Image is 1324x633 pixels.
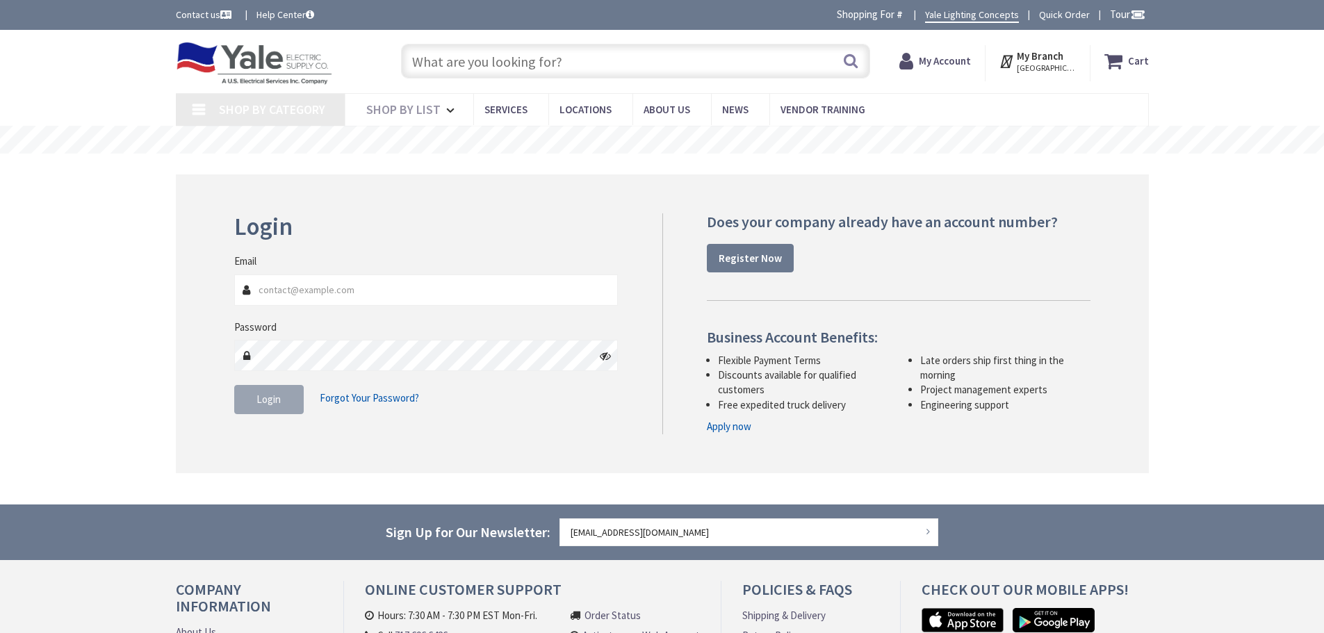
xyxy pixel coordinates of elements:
[365,608,557,623] li: Hours: 7:30 AM - 7:30 PM EST Mon-Fri.
[925,8,1019,23] a: Yale Lighting Concepts
[722,103,749,116] span: News
[320,391,419,404] span: Forgot Your Password?
[1110,8,1145,21] span: Tour
[176,581,322,625] h4: Company Information
[718,353,888,368] li: Flexible Payment Terms
[707,244,794,273] a: Register Now
[922,581,1159,608] h4: Check out Our Mobile Apps!
[234,320,277,334] label: Password
[999,49,1076,74] div: My Branch [GEOGRAPHIC_DATA], [GEOGRAPHIC_DATA]
[919,54,971,67] strong: My Account
[559,103,612,116] span: Locations
[644,103,690,116] span: About Us
[707,213,1090,230] h4: Does your company already have an account number?
[837,8,894,21] span: Shopping For
[559,518,939,546] input: Enter your email address
[366,101,441,117] span: Shop By List
[718,397,888,412] li: Free expedited truck delivery
[320,385,419,411] a: Forgot Your Password?
[1017,63,1076,74] span: [GEOGRAPHIC_DATA], [GEOGRAPHIC_DATA]
[234,254,256,268] label: Email
[920,397,1090,412] li: Engineering support
[707,419,751,434] a: Apply now
[256,8,314,22] a: Help Center
[386,523,550,541] span: Sign Up for Our Newsletter:
[719,252,782,265] strong: Register Now
[585,608,641,623] a: Order Status
[780,103,865,116] span: Vendor Training
[897,8,903,21] strong: #
[920,353,1090,383] li: Late orders ship first thing in the morning
[600,350,611,361] i: Click here to show/hide password
[176,42,333,85] img: Yale Electric Supply Co.
[401,44,870,79] input: What are you looking for?
[176,8,234,22] a: Contact us
[234,213,619,240] h2: Login
[718,368,888,397] li: Discounts available for qualified customers
[707,329,1090,345] h4: Business Account Benefits:
[742,581,878,608] h4: Policies & FAQs
[920,382,1090,397] li: Project management experts
[899,49,971,74] a: My Account
[1017,49,1063,63] strong: My Branch
[256,393,281,406] span: Login
[1128,49,1149,74] strong: Cart
[219,101,325,117] span: Shop By Category
[1039,8,1090,22] a: Quick Order
[234,274,619,306] input: Email
[365,581,700,608] h4: Online Customer Support
[484,103,528,116] span: Services
[1104,49,1149,74] a: Cart
[234,385,304,414] button: Login
[742,608,826,623] a: Shipping & Delivery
